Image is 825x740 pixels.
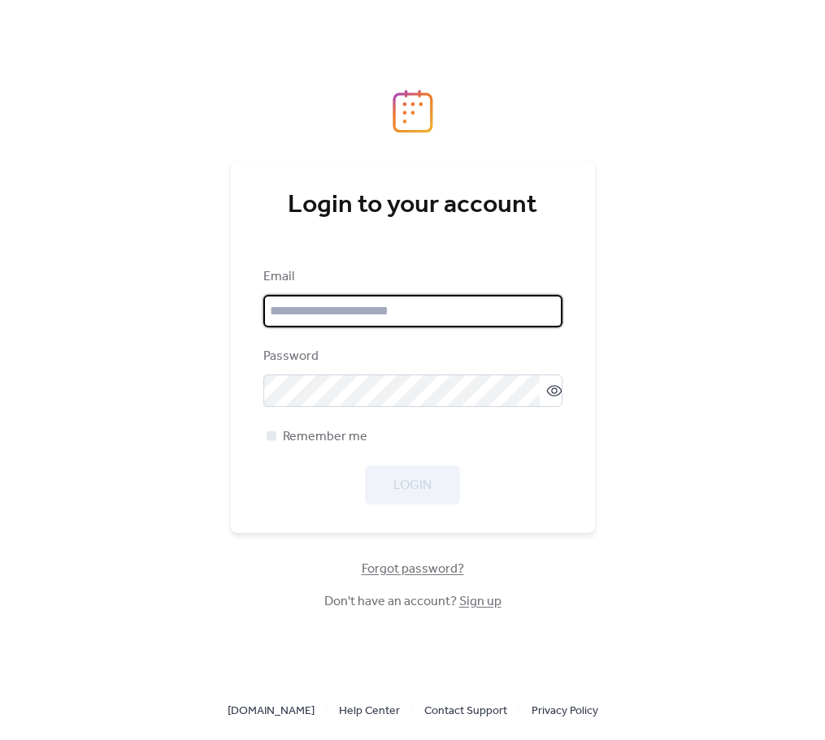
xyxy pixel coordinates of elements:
span: Contact Support [424,702,507,721]
span: Forgot password? [362,560,464,579]
span: Remember me [283,427,367,447]
a: Forgot password? [362,565,464,573]
img: logo [393,89,433,133]
a: Help Center [339,700,400,721]
div: Password [263,347,559,366]
a: Privacy Policy [532,700,598,721]
span: Help Center [339,702,400,721]
span: Privacy Policy [532,702,598,721]
span: Don't have an account? [324,592,502,612]
a: [DOMAIN_NAME] [228,700,315,721]
div: Login to your account [263,189,562,222]
span: [DOMAIN_NAME] [228,702,315,721]
a: Sign up [459,589,502,614]
div: Email [263,267,559,287]
a: Contact Support [424,700,507,721]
